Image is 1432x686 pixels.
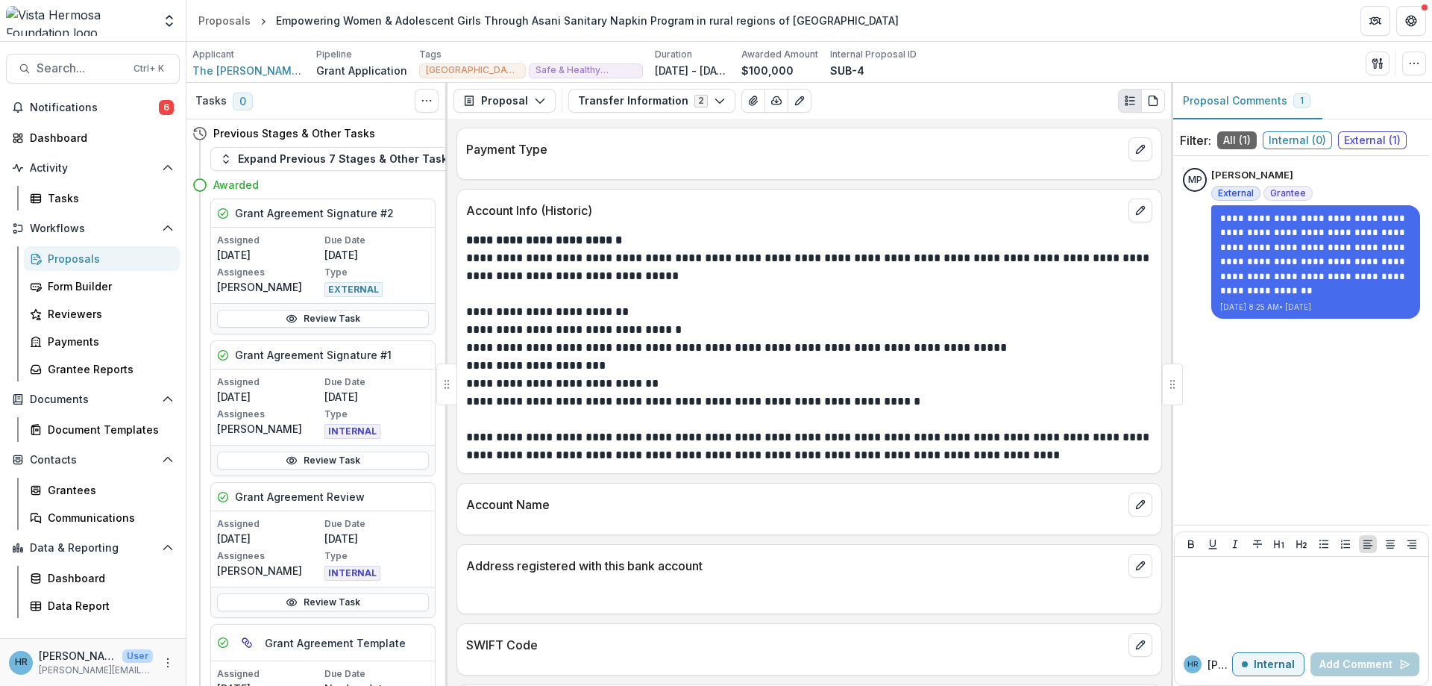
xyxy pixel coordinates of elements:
[24,274,180,299] a: Form Builder
[24,302,180,326] a: Reviewers
[235,205,394,221] h5: Grant Agreement Signature #2
[655,63,729,78] p: [DATE] - [DATE]
[1128,554,1152,578] button: edit
[1338,131,1407,149] span: External ( 1 )
[466,557,1122,575] p: Address registered with this bank account
[217,549,321,563] p: Assignees
[6,216,180,240] button: Open Workflows
[217,310,429,328] a: Review Task
[48,598,168,614] div: Data Report
[217,421,321,437] p: [PERSON_NAME]
[466,496,1122,514] p: Account Name
[1381,535,1399,553] button: Align Center
[324,549,429,563] p: Type
[324,389,429,405] p: [DATE]
[1270,188,1306,199] span: Grantee
[48,190,168,206] div: Tasks
[48,482,168,498] div: Grantees
[217,667,321,681] p: Assigned
[6,96,180,119] button: Notifications6
[324,408,429,421] p: Type
[233,93,253,110] span: 0
[192,63,304,78] a: The [PERSON_NAME] Foundation Trust
[741,48,818,61] p: Awarded Amount
[741,63,794,78] p: $100,000
[6,448,180,472] button: Open Contacts
[24,505,180,530] a: Communications
[48,306,168,322] div: Reviewers
[324,375,429,389] p: Due Date
[24,478,180,502] a: Grantees
[1180,131,1211,149] p: Filter:
[30,454,156,467] span: Contacts
[1128,199,1152,222] button: edit
[6,536,180,560] button: Open Data & Reporting
[217,452,429,470] a: Review Task
[1128,633,1152,657] button: edit
[1226,535,1244,553] button: Italicize
[30,102,159,114] span: Notifications
[39,648,116,664] p: [PERSON_NAME]
[324,282,383,297] span: EXTERNAL
[24,357,180,381] a: Grantee Reports
[1187,661,1198,668] div: Hannah Roosendaal
[453,89,556,113] button: Proposal
[30,130,168,146] div: Dashboard
[235,489,365,505] h5: Grant Agreement Review
[1220,302,1411,313] p: [DATE] 8:25 AM • [DATE]
[48,510,168,526] div: Communications
[217,234,321,247] p: Assigned
[1188,175,1202,185] div: Manoj Panda
[198,13,251,28] div: Proposals
[1217,131,1257,149] span: All ( 1 )
[1359,535,1377,553] button: Align Left
[1171,83,1322,119] button: Proposal Comments
[217,531,321,546] p: [DATE]
[1263,131,1332,149] span: Internal ( 0 )
[48,334,168,349] div: Payments
[324,424,380,439] span: INTERNAL
[536,65,636,75] span: Safe & Healthy Families
[568,89,735,113] button: Transfer Information2
[24,186,180,211] a: Tasks
[1211,168,1293,183] p: [PERSON_NAME]
[6,387,180,411] button: Open Documents
[48,570,168,586] div: Dashboard
[217,517,321,531] p: Assigned
[15,658,28,667] div: Hannah Roosendaal
[24,593,180,618] a: Data Report
[30,393,156,406] span: Documents
[1232,652,1304,676] button: Internal
[210,147,463,171] button: Expand Previous 7 Stages & Other Tasks
[741,89,765,113] button: View Attached Files
[131,60,167,77] div: Ctrl + K
[324,247,429,263] p: [DATE]
[466,140,1122,158] p: Payment Type
[217,375,321,389] p: Assigned
[192,10,257,31] a: Proposals
[324,517,429,531] p: Due Date
[1337,535,1354,553] button: Ordered List
[24,246,180,271] a: Proposals
[1360,6,1390,36] button: Partners
[415,89,439,113] button: Toggle View Cancelled Tasks
[1300,96,1304,106] span: 1
[48,251,168,266] div: Proposals
[192,10,905,31] nav: breadcrumb
[1128,137,1152,161] button: edit
[217,563,321,579] p: [PERSON_NAME]
[1118,89,1142,113] button: Plaintext view
[195,95,227,107] h3: Tasks
[1128,493,1152,517] button: edit
[324,234,429,247] p: Due Date
[324,667,429,681] p: Due Date
[217,593,429,611] a: Review Task
[1270,535,1288,553] button: Heading 1
[24,329,180,354] a: Payments
[324,531,429,546] p: [DATE]
[316,48,352,61] p: Pipeline
[6,156,180,180] button: Open Activity
[159,654,177,672] button: More
[1182,535,1200,553] button: Bold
